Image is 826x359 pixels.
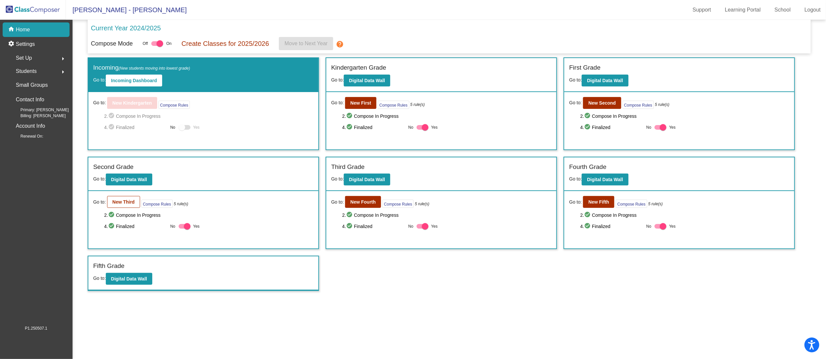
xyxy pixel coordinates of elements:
p: Home [16,26,30,34]
span: Go to: [93,77,106,82]
mat-icon: check_circle [108,112,116,120]
a: Logout [799,5,826,15]
mat-icon: check_circle [346,222,354,230]
span: 4. Finalized [342,123,405,131]
button: Digital Data Wall [582,174,628,185]
label: Fourth Grade [569,162,606,172]
span: No [646,223,651,229]
b: Digital Data Wall [587,177,623,182]
span: Go to: [93,276,106,281]
label: Fifth Grade [93,261,125,271]
span: Yes [431,123,438,131]
i: 5 rule(s) [410,102,425,108]
b: New Fourth [350,199,376,205]
span: Go to: [569,199,582,206]
button: New Third [107,196,140,208]
span: Go to: [569,176,582,181]
button: Digital Data Wall [582,75,628,86]
span: On [166,41,172,47]
button: Compose Rules [159,101,190,109]
mat-icon: check_circle [108,211,116,219]
span: 2. Compose In Progress [104,211,313,219]
button: Move to Next Year [279,37,333,50]
span: 4. Finalized [580,123,643,131]
span: 4. Finalized [580,222,643,230]
button: New Second [583,97,621,109]
button: New First [345,97,376,109]
b: Digital Data Wall [111,276,147,281]
b: New Kindergarten [112,100,152,106]
button: New Fourth [345,196,381,208]
span: Go to: [331,199,344,206]
span: (New students moving into lowest grade) [119,66,190,71]
i: 5 rule(s) [415,201,429,207]
button: Compose Rules [382,200,414,208]
mat-icon: home [8,26,16,34]
p: Account Info [16,121,45,131]
button: Digital Data Wall [344,75,390,86]
button: Compose Rules [616,200,647,208]
span: No [170,124,175,130]
span: [PERSON_NAME] - [PERSON_NAME] [66,5,187,15]
mat-icon: help [336,40,344,48]
mat-icon: arrow_right [59,68,67,76]
b: Digital Data Wall [111,177,147,182]
p: Settings [16,40,35,48]
b: New First [350,100,371,106]
button: Incoming Dashboard [106,75,162,86]
p: Compose Mode [91,39,133,48]
b: Digital Data Wall [349,177,385,182]
span: Primary: [PERSON_NAME] [10,107,69,113]
mat-icon: check_circle [584,222,592,230]
b: New Fifth [588,199,609,205]
p: Current Year 2024/2025 [91,23,161,33]
span: 4. Finalized [342,222,405,230]
span: 2. Compose In Progress [580,211,790,219]
span: Go to: [569,77,582,82]
span: Move to Next Year [284,41,328,46]
label: Third Grade [331,162,365,172]
mat-icon: settings [8,40,16,48]
mat-icon: arrow_right [59,55,67,63]
b: Digital Data Wall [587,78,623,83]
button: New Kindergarten [107,97,157,109]
span: Go to: [93,176,106,181]
p: Small Groups [16,81,48,90]
span: No [408,124,413,130]
mat-icon: check_circle [108,222,116,230]
span: Go to: [331,77,344,82]
button: Digital Data Wall [106,273,152,285]
p: Contact Info [16,95,44,104]
label: Incoming [93,63,190,73]
i: 5 rule(s) [648,201,663,207]
a: School [769,5,796,15]
b: New Second [588,100,616,106]
span: Yes [193,222,200,230]
span: Yes [431,222,438,230]
span: Off [143,41,148,47]
mat-icon: check_circle [346,112,354,120]
mat-icon: check_circle [584,112,592,120]
span: Yes [669,222,676,230]
span: No [646,124,651,130]
button: Compose Rules [623,101,654,109]
mat-icon: check_circle [108,123,116,131]
button: Digital Data Wall [106,174,152,185]
span: 4. Finalized [104,123,167,131]
span: Go to: [331,99,344,106]
span: Go to: [93,99,106,106]
span: 2. Compose In Progress [342,112,551,120]
span: Go to: [331,176,344,181]
span: Students [16,67,37,76]
button: Compose Rules [378,101,409,109]
p: Create Classes for 2025/2026 [182,39,269,49]
label: Second Grade [93,162,134,172]
span: Billing: [PERSON_NAME] [10,113,66,119]
label: Kindergarten Grade [331,63,386,73]
span: No [408,223,413,229]
button: Compose Rules [141,200,173,208]
button: Digital Data Wall [344,174,390,185]
span: 2. Compose In Progress [342,211,551,219]
i: 5 rule(s) [174,201,188,207]
span: Set Up [16,53,32,63]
